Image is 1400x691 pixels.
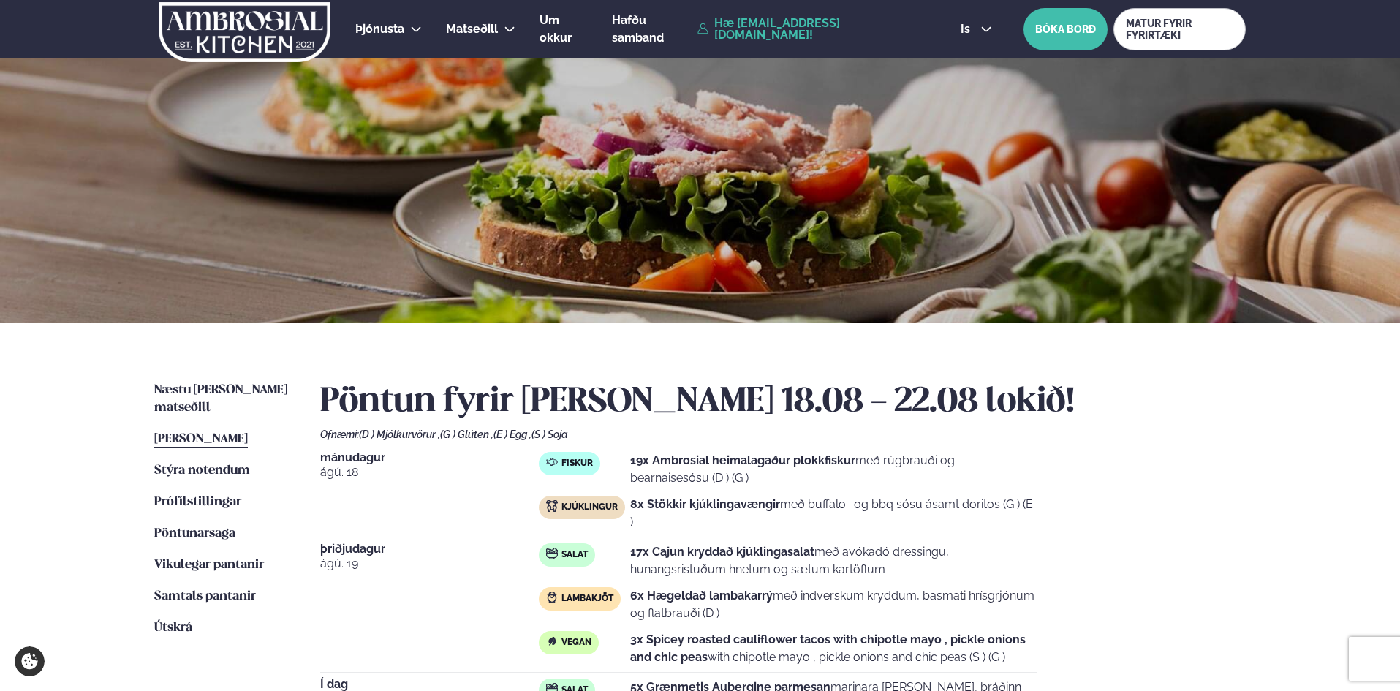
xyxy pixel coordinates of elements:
[320,543,539,555] span: þriðjudagur
[540,12,588,47] a: Um okkur
[561,458,593,469] span: Fiskur
[961,23,975,35] span: is
[154,433,248,445] span: [PERSON_NAME]
[320,464,539,481] span: ágú. 18
[612,13,664,45] span: Hafðu samband
[154,619,192,637] a: Útskrá
[154,384,287,414] span: Næstu [PERSON_NAME] matseðill
[540,13,572,45] span: Um okkur
[446,22,498,36] span: Matseðill
[630,631,1037,666] p: with chipotle mayo , pickle onions and chic peas (S ) (G )
[440,428,493,440] span: (G ) Glúten ,
[355,20,404,38] a: Þjónusta
[546,500,558,512] img: chicken.svg
[154,464,250,477] span: Stýra notendum
[154,527,235,540] span: Pöntunarsaga
[630,589,773,603] strong: 6x Hægeldað lambakarrý
[320,382,1246,423] h2: Pöntun fyrir [PERSON_NAME] 18.08 - 22.08 lokið!
[561,593,613,605] span: Lambakjöt
[154,590,256,603] span: Samtals pantanir
[493,428,531,440] span: (E ) Egg ,
[630,497,780,511] strong: 8x Stökkir kjúklingavængir
[1113,8,1246,50] a: MATUR FYRIR FYRIRTÆKI
[154,525,235,543] a: Pöntunarsaga
[154,431,248,448] a: [PERSON_NAME]
[154,462,250,480] a: Stýra notendum
[612,12,690,47] a: Hafðu samband
[630,453,855,467] strong: 19x Ambrosial heimalagaður plokkfiskur
[320,428,1246,440] div: Ofnæmi:
[630,496,1037,531] p: með buffalo- og bbq sósu ásamt doritos (G ) (E )
[320,679,539,690] span: Í dag
[154,382,291,417] a: Næstu [PERSON_NAME] matseðill
[630,545,814,559] strong: 17x Cajun kryddað kjúklingasalat
[561,502,618,513] span: Kjúklingur
[630,452,1037,487] p: með rúgbrauði og bearnaisesósu (D ) (G )
[546,592,558,603] img: Lamb.svg
[157,2,332,62] img: logo
[1023,8,1108,50] button: BÓKA BORÐ
[630,633,1026,664] strong: 3x Spicey roasted cauliflower tacos with chipotle mayo , pickle onions and chic peas
[697,18,927,41] a: Hæ [EMAIL_ADDRESS][DOMAIN_NAME]!
[320,452,539,464] span: mánudagur
[154,588,256,605] a: Samtals pantanir
[154,494,241,511] a: Prófílstillingar
[154,559,264,571] span: Vikulegar pantanir
[630,587,1037,622] p: með indverskum kryddum, basmati hrísgrjónum og flatbrauði (D )
[359,428,440,440] span: (D ) Mjólkurvörur ,
[320,555,539,573] span: ágú. 19
[546,635,558,647] img: Vegan.svg
[949,23,1004,35] button: is
[15,646,45,676] a: Cookie settings
[355,22,404,36] span: Þjónusta
[154,622,192,634] span: Útskrá
[561,637,591,649] span: Vegan
[531,428,568,440] span: (S ) Soja
[446,20,498,38] a: Matseðill
[630,543,1037,578] p: með avókadó dressingu, hunangsristuðum hnetum og sætum kartöflum
[546,548,558,559] img: salad.svg
[154,496,241,508] span: Prófílstillingar
[561,549,588,561] span: Salat
[154,556,264,574] a: Vikulegar pantanir
[546,456,558,468] img: fish.svg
